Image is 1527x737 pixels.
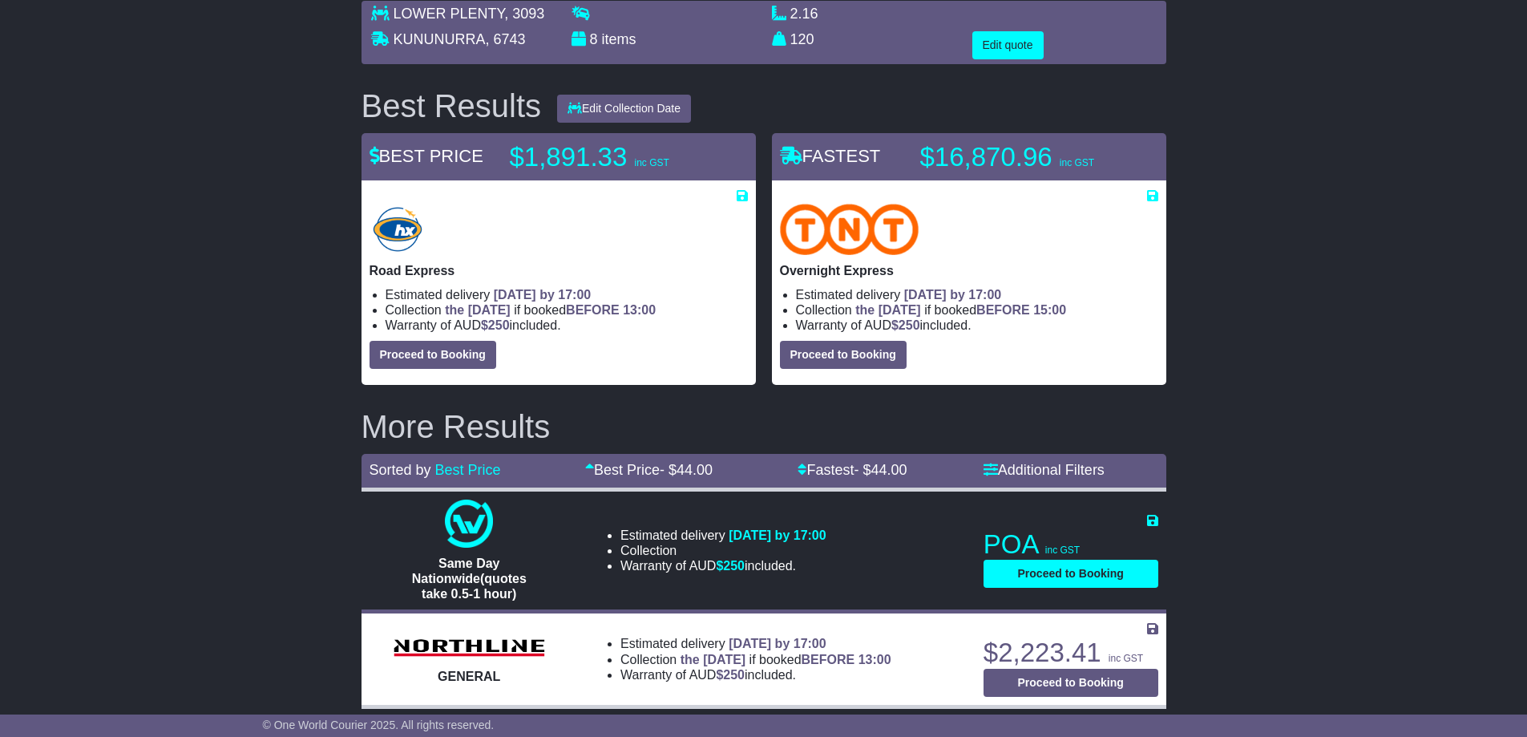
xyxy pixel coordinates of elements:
button: Proceed to Booking [780,341,907,369]
li: Warranty of AUD included. [620,558,826,573]
span: Sorted by [370,462,431,478]
span: $ [481,318,510,332]
p: $2,223.41 [984,637,1158,669]
span: 2.16 [790,6,818,22]
span: $ [716,668,745,682]
span: BEFORE [976,303,1030,317]
li: Collection [620,543,826,558]
a: Additional Filters [984,462,1105,478]
li: Collection [796,302,1158,318]
span: 250 [723,559,745,573]
span: [DATE] by 17:00 [729,528,826,542]
span: , 3093 [504,6,544,22]
span: - $ [854,462,907,478]
span: [DATE] by 17:00 [729,637,826,650]
button: Edit quote [972,31,1044,59]
li: Warranty of AUD included. [620,667,891,682]
div: Best Results [353,88,550,124]
span: © One World Courier 2025. All rights reserved. [263,719,495,731]
a: Best Price [435,462,501,478]
span: if booked [681,653,891,666]
span: 120 [790,31,814,47]
span: 15:00 [1033,303,1066,317]
li: Collection [620,652,891,667]
li: Warranty of AUD included. [796,318,1158,333]
a: Fastest- $44.00 [798,462,907,478]
img: Hunter Express: Road Express [370,204,426,255]
p: Road Express [370,263,748,278]
span: the [DATE] [855,303,920,317]
span: 13:00 [623,303,656,317]
span: BEST PRICE [370,146,483,166]
span: - $ [660,462,713,478]
button: Edit Collection Date [557,95,691,123]
a: Best Price- $44.00 [585,462,713,478]
button: Proceed to Booking [370,341,496,369]
p: Overnight Express [780,263,1158,278]
li: Collection [386,302,748,318]
span: if booked [445,303,656,317]
span: BEFORE [802,653,855,666]
li: Estimated delivery [620,528,826,543]
span: KUNUNURRA [394,31,486,47]
img: Northline Distribution: GENERAL [389,634,549,662]
span: inc GST [634,157,669,168]
span: $ [716,559,745,573]
span: the [DATE] [445,303,510,317]
span: inc GST [1109,653,1143,664]
p: $16,870.96 [920,141,1121,173]
span: 44.00 [871,462,907,478]
li: Estimated delivery [620,636,891,651]
button: Proceed to Booking [984,669,1158,697]
img: TNT Domestic: Overnight Express [780,204,919,255]
li: Warranty of AUD included. [386,318,748,333]
span: 8 [590,31,598,47]
span: if booked [855,303,1066,317]
li: Estimated delivery [796,287,1158,302]
span: 44.00 [677,462,713,478]
span: 13:00 [858,653,891,666]
span: Same Day Nationwide(quotes take 0.5-1 hour) [412,557,527,601]
span: $ [891,318,920,332]
span: 250 [899,318,920,332]
span: LOWER PLENTY [394,6,505,22]
span: items [602,31,636,47]
p: $1,891.33 [510,141,710,173]
span: FASTEST [780,146,881,166]
span: , 6743 [486,31,526,47]
p: POA [984,528,1158,561]
button: Proceed to Booking [984,560,1158,588]
img: One World Courier: Same Day Nationwide(quotes take 0.5-1 hour) [445,500,493,548]
span: [DATE] by 17:00 [904,288,1002,302]
span: GENERAL [438,670,500,683]
h2: More Results [362,409,1166,444]
li: Estimated delivery [386,287,748,302]
span: BEFORE [566,303,620,317]
span: the [DATE] [681,653,745,666]
span: inc GST [1045,545,1080,556]
span: inc GST [1060,157,1094,168]
span: [DATE] by 17:00 [494,288,592,302]
span: 250 [488,318,510,332]
span: 250 [723,668,745,682]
